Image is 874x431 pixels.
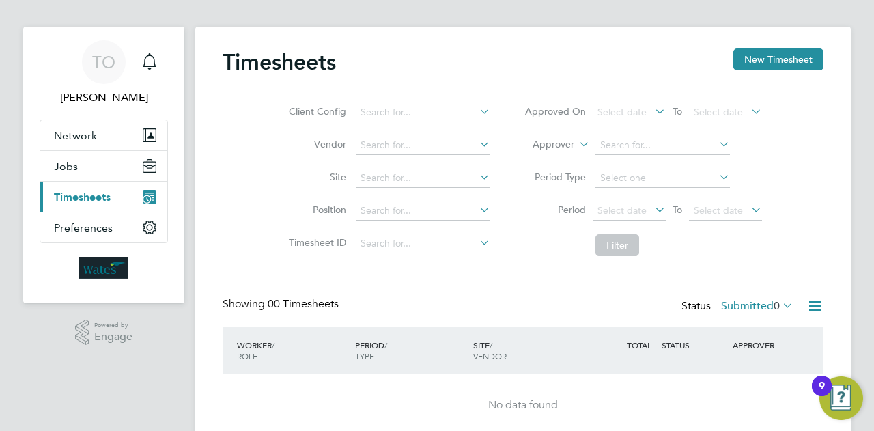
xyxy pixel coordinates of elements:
button: Preferences [40,212,167,242]
img: wates-logo-retina.png [79,257,128,279]
span: / [490,339,492,350]
div: SITE [470,333,588,368]
span: Network [54,129,97,142]
label: Position [285,204,346,216]
div: WORKER [234,333,352,368]
input: Search for... [595,136,730,155]
span: TYPE [355,350,374,361]
div: STATUS [658,333,729,357]
span: Timesheets [54,191,111,204]
button: New Timesheet [733,48,823,70]
span: Select date [694,106,743,118]
span: TO [92,53,115,71]
span: Tyran Oscislawski [40,89,168,106]
button: Timesheets [40,182,167,212]
span: Preferences [54,221,113,234]
span: To [668,201,686,219]
span: VENDOR [473,350,507,361]
span: / [272,339,274,350]
input: Search for... [356,169,490,188]
span: Jobs [54,160,78,173]
span: Select date [694,204,743,217]
span: 0 [774,299,780,313]
span: Select date [597,106,647,118]
button: Filter [595,234,639,256]
a: Go to home page [40,257,168,279]
div: 9 [819,386,825,404]
div: PERIOD [352,333,470,368]
label: Approver [513,138,574,152]
input: Search for... [356,234,490,253]
span: To [668,102,686,120]
span: / [384,339,387,350]
label: Client Config [285,105,346,117]
label: Approved On [524,105,586,117]
input: Search for... [356,103,490,122]
div: No data found [236,398,810,413]
span: TOTAL [627,339,651,350]
div: Status [681,297,796,316]
label: Vendor [285,138,346,150]
input: Select one [595,169,730,188]
input: Search for... [356,201,490,221]
span: Select date [597,204,647,217]
div: APPROVER [729,333,800,357]
span: Powered by [94,320,132,331]
button: Network [40,120,167,150]
label: Timesheet ID [285,236,346,249]
nav: Main navigation [23,27,184,303]
div: Showing [223,297,341,311]
label: Period [524,204,586,216]
a: Powered byEngage [75,320,133,346]
h2: Timesheets [223,48,336,76]
span: 00 Timesheets [268,297,339,311]
span: ROLE [237,350,257,361]
label: Submitted [721,299,793,313]
button: Jobs [40,151,167,181]
label: Period Type [524,171,586,183]
a: TO[PERSON_NAME] [40,40,168,106]
button: Open Resource Center, 9 new notifications [819,376,863,420]
input: Search for... [356,136,490,155]
span: Engage [94,331,132,343]
label: Site [285,171,346,183]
